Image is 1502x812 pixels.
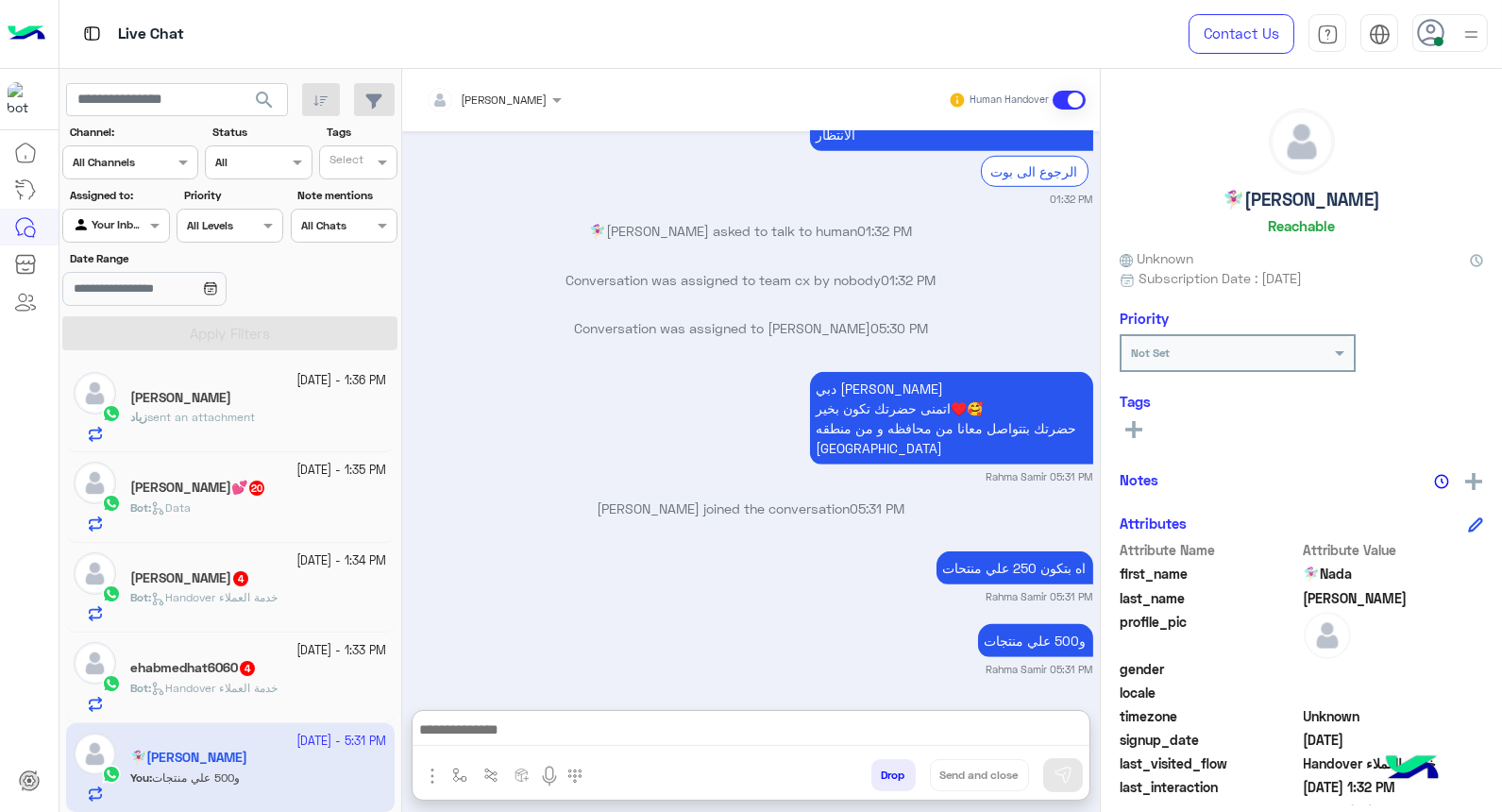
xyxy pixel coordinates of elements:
img: profile [1460,23,1483,46]
h5: زياد ابوشبانه [130,390,231,406]
button: select flow [445,759,476,790]
img: notes [1434,474,1449,489]
span: 05:31 PM [851,500,905,516]
span: 🧚🏻‍♀️Nada [1304,564,1484,584]
img: defaultAdmin.png [1304,612,1351,659]
span: Subscription Date : [DATE] [1139,268,1302,288]
span: Data [151,500,191,515]
h6: Attributes [1120,515,1187,532]
b: Not Set [1131,346,1170,360]
img: tab [1317,24,1339,45]
p: Live Chat [118,22,184,47]
small: Rahma Samir 05:31 PM [987,662,1093,677]
img: defaultAdmin.png [1270,110,1334,174]
img: send attachment [421,765,444,787]
label: Channel: [70,124,196,141]
button: Apply Filters [62,316,397,350]
b: : [130,590,151,604]
button: search [242,83,288,124]
button: Drop [871,759,916,791]
span: Unknown [1120,248,1193,268]
span: Unknown [1304,706,1484,726]
p: 25/9/2025, 5:31 PM [937,551,1093,584]
p: Conversation was assigned to team cx by nobody [410,270,1093,290]
small: 01:32 PM [1051,192,1093,207]
span: null [1304,659,1484,679]
span: 05:30 PM [870,320,928,336]
img: send message [1054,766,1072,785]
span: Handover خدمة العملاء [151,590,278,604]
img: WhatsApp [102,404,121,423]
p: 🧚🏻‍♀️[PERSON_NAME] asked to talk to human [410,221,1093,241]
p: [PERSON_NAME] joined the conversation [410,499,1093,518]
h6: Tags [1120,393,1483,410]
span: sent an attachment [147,410,255,424]
small: [DATE] - 1:33 PM [297,642,387,660]
h5: Jana💕 [130,480,266,496]
button: Send and close [930,759,1029,791]
img: Trigger scenario [483,768,498,783]
span: 01:32 PM [858,223,913,239]
span: 01:32 PM [882,272,937,288]
span: null [1304,683,1484,702]
img: send voice note [538,765,561,787]
span: Attribute Name [1120,540,1300,560]
img: Logo [8,14,45,54]
div: Select [327,151,363,173]
span: Bot [130,500,148,515]
span: last_name [1120,588,1300,608]
b: : [130,681,151,695]
button: create order [507,759,538,790]
h5: 🧚🏻‍♀️[PERSON_NAME] [1223,189,1380,211]
small: [DATE] - 1:34 PM [297,552,387,570]
h6: Reachable [1268,217,1335,234]
label: Tags [327,124,396,141]
span: profile_pic [1120,612,1300,655]
span: 20 [249,481,264,496]
span: Handover خدمة العملاء [1304,753,1484,773]
span: زياد [130,410,147,424]
label: Priority [184,187,281,204]
span: timezone [1120,706,1300,726]
p: 25/9/2025, 5:31 PM [978,624,1093,657]
span: 4 [233,571,248,586]
span: 4 [240,661,255,676]
h5: ehabmedhat6060 [130,660,257,676]
p: Conversation was assigned to [PERSON_NAME] [410,318,1093,338]
img: WhatsApp [102,584,121,603]
img: defaultAdmin.png [74,642,116,685]
label: Assigned to: [70,187,167,204]
button: Trigger scenario [476,759,507,790]
span: Attribute Value [1304,540,1484,560]
span: Handover خدمة العملاء [151,681,278,695]
img: create order [515,768,530,783]
span: 2025-09-25T10:32:57.578Z [1304,777,1484,797]
img: defaultAdmin.png [74,462,116,504]
small: [DATE] - 1:36 PM [297,372,387,390]
small: Human Handover [970,93,1049,108]
img: tab [80,22,104,45]
span: Bot [130,590,148,604]
span: Mohamed [1304,588,1484,608]
a: Contact Us [1189,14,1294,54]
img: 1403182699927242 [8,82,42,116]
img: add [1465,473,1482,490]
p: 25/9/2025, 5:31 PM [810,372,1093,465]
small: [DATE] - 1:35 PM [297,462,387,480]
a: tab [1308,14,1346,54]
img: make a call [567,769,582,784]
span: search [253,89,276,111]
img: WhatsApp [102,674,121,693]
span: last_interaction [1120,777,1300,797]
b: : [130,500,151,515]
img: WhatsApp [102,494,121,513]
span: gender [1120,659,1300,679]
img: hulul-logo.png [1379,736,1445,803]
h5: Ahmed Maher [130,570,250,586]
img: defaultAdmin.png [74,372,116,414]
img: tab [1369,24,1391,45]
span: 2025-07-28T20:36:30.436Z [1304,730,1484,750]
span: Bot [130,681,148,695]
label: Note mentions [297,187,395,204]
img: defaultAdmin.png [74,552,116,595]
